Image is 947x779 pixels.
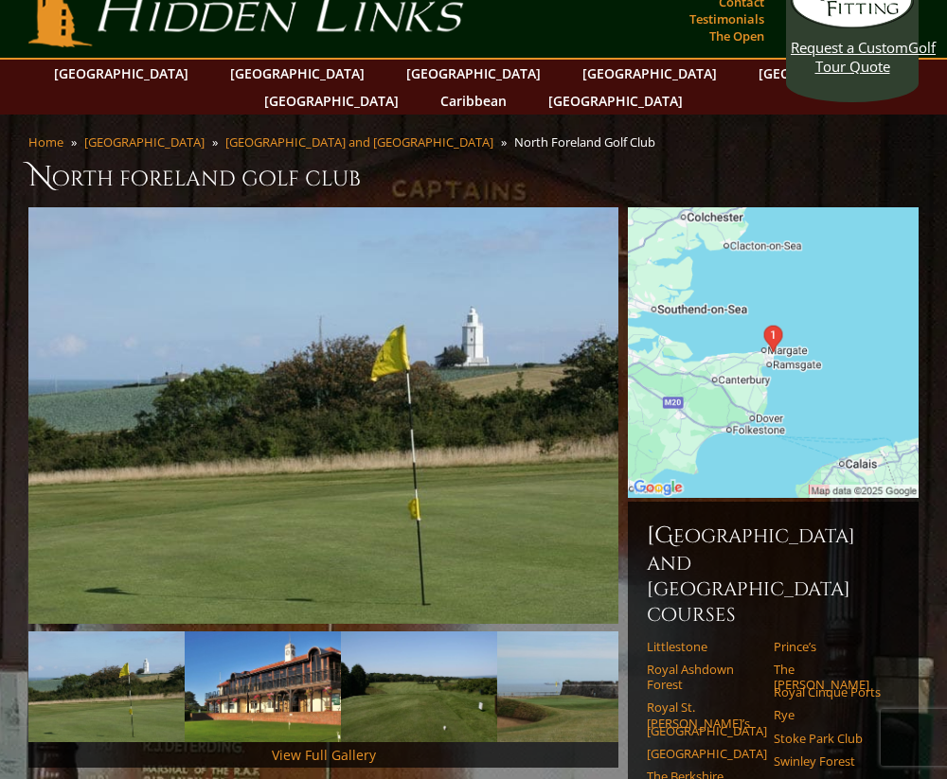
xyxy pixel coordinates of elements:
a: [GEOGRAPHIC_DATA] [221,60,374,87]
a: The Open [705,23,769,49]
a: The [PERSON_NAME] [774,662,887,693]
a: [GEOGRAPHIC_DATA] [647,746,760,761]
a: View Full Gallery [272,746,376,764]
a: Caribbean [431,87,516,115]
a: Stoke Park Club [774,731,887,746]
img: Google Map of Convent Road Broadstairs, Kent CT10 3PU United Kingdom [628,207,919,498]
a: Littlestone [647,639,760,654]
a: [GEOGRAPHIC_DATA] [539,87,692,115]
li: North Foreland Golf Club [514,133,663,150]
a: Prince’s [774,639,887,654]
a: Royal Ashdown Forest [647,662,760,693]
a: [GEOGRAPHIC_DATA] [397,60,550,87]
a: [GEOGRAPHIC_DATA] [84,133,205,150]
h1: North Foreland Golf Club [28,158,919,196]
a: Royal Cinque Ports [774,684,887,699]
a: Royal St. [PERSON_NAME]’s [647,699,760,731]
a: [GEOGRAPHIC_DATA] [647,723,760,738]
a: [GEOGRAPHIC_DATA] [255,87,408,115]
a: Home [28,133,63,150]
a: Rye [774,707,887,722]
a: Testimonials [685,6,769,32]
a: [GEOGRAPHIC_DATA] [573,60,726,87]
a: Swinley Forest [774,753,887,769]
a: [GEOGRAPHIC_DATA] [45,60,198,87]
h6: [GEOGRAPHIC_DATA] and [GEOGRAPHIC_DATA] Courses [647,521,900,628]
a: [GEOGRAPHIC_DATA] [749,60,902,87]
a: [GEOGRAPHIC_DATA] and [GEOGRAPHIC_DATA] [225,133,493,150]
span: Request a Custom [791,38,908,57]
